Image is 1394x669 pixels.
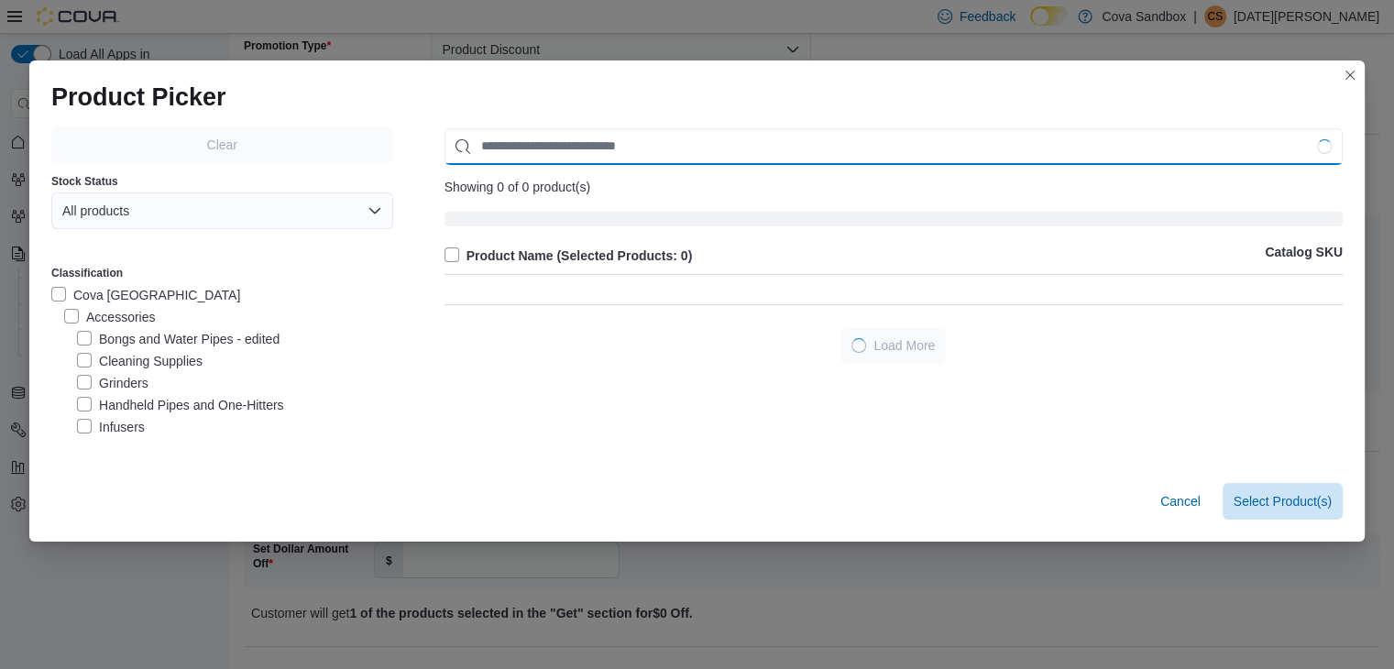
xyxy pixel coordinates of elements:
button: Select Product(s) [1223,483,1343,520]
label: Cova [GEOGRAPHIC_DATA] [51,284,240,306]
span: Loading [445,215,1343,230]
span: Cancel [1160,492,1201,510]
label: Cleaning Supplies [77,350,203,372]
label: Bongs and Water Pipes - edited [77,328,280,350]
span: Clear [207,136,237,154]
label: Classification [51,266,123,280]
h1: Product Picker [51,82,226,112]
label: Infusers [77,416,145,438]
span: Select Product(s) [1234,492,1332,510]
button: Closes this modal window [1339,64,1361,86]
label: Accessories [64,306,155,328]
input: Use aria labels when no actual label is in use [445,128,1343,165]
label: Stock Status [51,174,118,189]
p: Catalog SKU [1265,245,1343,267]
label: Product Name (Selected Products: 0) [445,245,693,267]
label: Grinders [77,372,148,394]
span: Load More [873,336,935,355]
button: All products [51,192,393,229]
div: Showing 0 of 0 product(s) [445,180,1343,194]
label: Handheld Pipes and One-Hitters [77,394,284,416]
button: LoadingLoad More [840,327,946,364]
button: Clear [51,126,393,163]
span: Loading [851,337,868,355]
button: Cancel [1153,483,1208,520]
label: Multi-Tools and KITS $2 [77,438,236,460]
